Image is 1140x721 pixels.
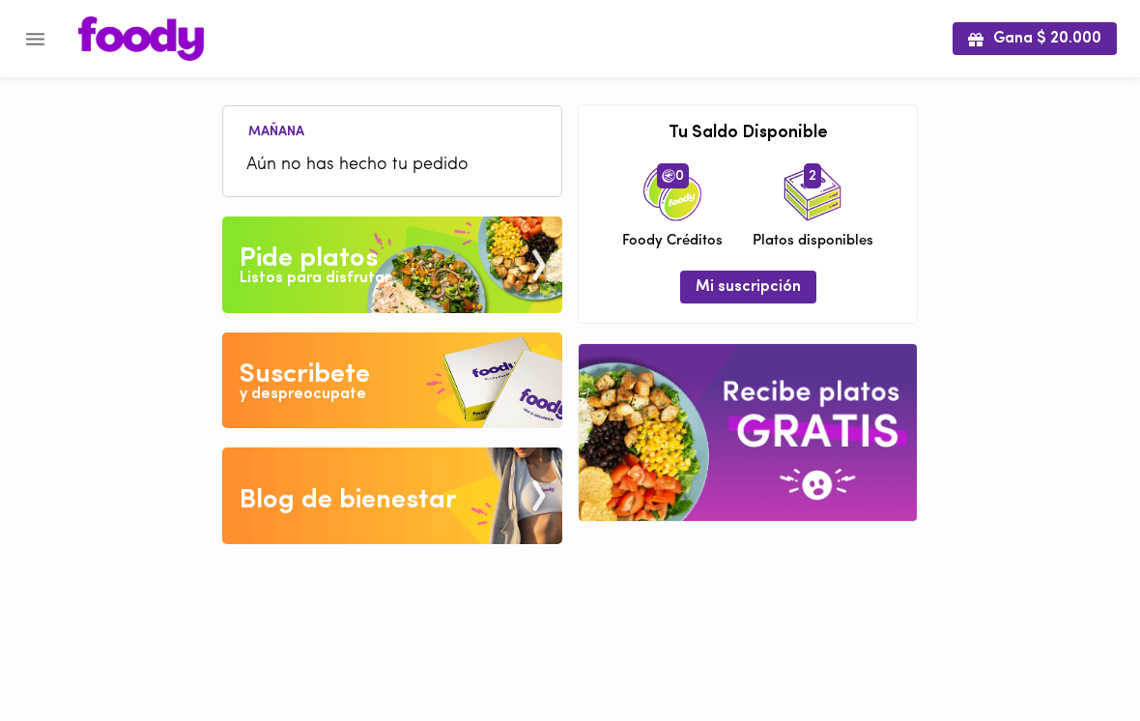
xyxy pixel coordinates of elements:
[222,216,562,313] img: Pide un Platos
[968,30,1101,48] span: Gana $ 20.000
[78,16,204,61] img: logo.png
[643,163,701,221] img: credits-package.png
[784,163,841,221] img: icon_dishes.png
[12,15,59,63] button: Menu
[953,22,1117,54] button: Gana $ 20.000
[804,163,821,188] span: 2
[246,153,538,179] span: Aún no has hecho tu pedido
[222,332,562,429] img: Disfruta bajar de peso
[593,125,902,144] h3: Tu Saldo Disponible
[579,344,917,521] img: referral-banner.png
[753,231,873,251] span: Platos disponibles
[696,278,801,297] span: Mi suscripción
[233,121,320,139] li: Mañana
[222,447,562,544] img: Blog de bienestar
[240,268,390,290] div: Listos para disfrutar
[240,384,366,406] div: y despreocupate
[240,481,457,520] div: Blog de bienestar
[662,169,675,183] img: foody-creditos.png
[622,231,723,251] span: Foody Créditos
[657,163,689,188] span: 0
[240,240,378,278] div: Pide platos
[680,271,816,303] button: Mi suscripción
[240,356,370,394] div: Suscribete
